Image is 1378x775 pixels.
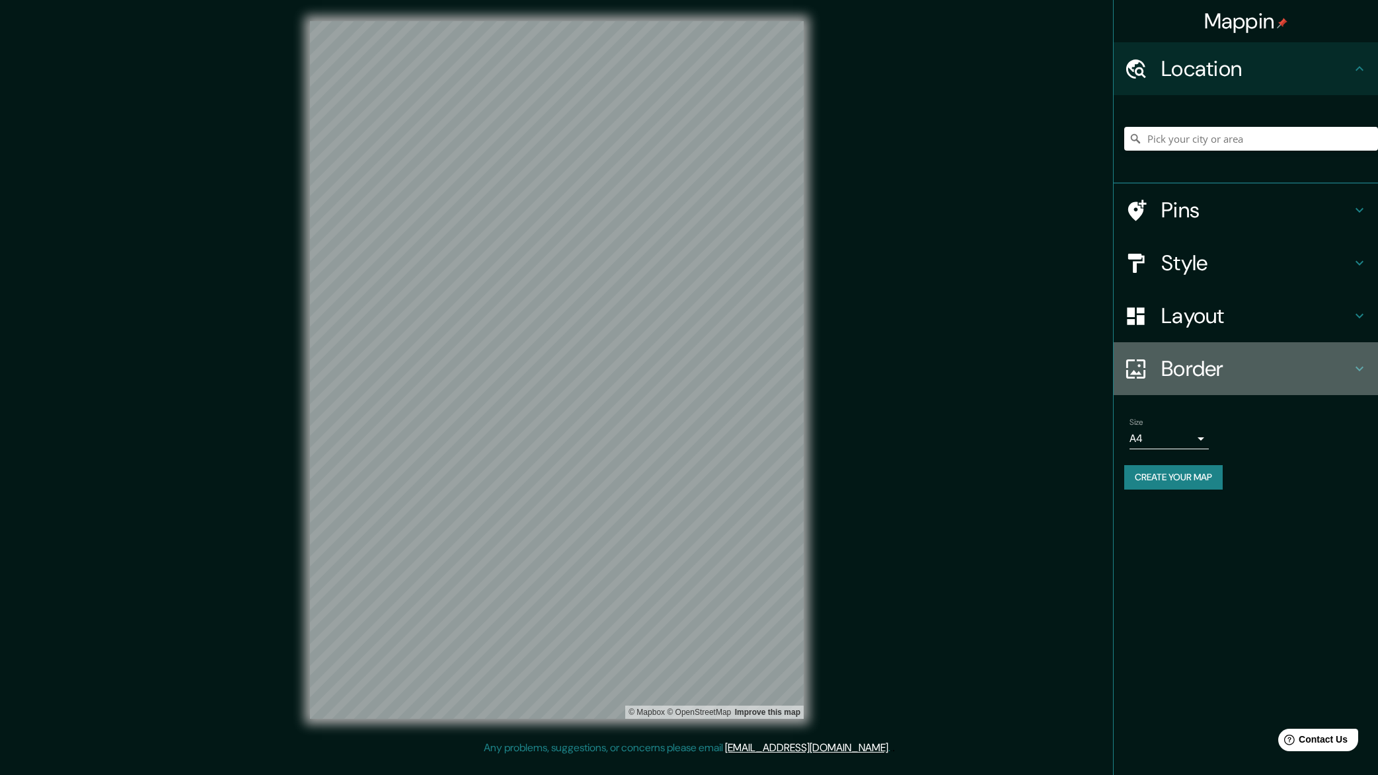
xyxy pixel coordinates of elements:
[1129,428,1209,449] div: A4
[1161,55,1352,82] h4: Location
[1114,237,1378,289] div: Style
[667,708,731,717] a: OpenStreetMap
[1277,18,1287,28] img: pin-icon.png
[1114,184,1378,237] div: Pins
[1260,723,1363,760] iframe: Help widget launcher
[1114,289,1378,342] div: Layout
[629,708,665,717] a: Mapbox
[1114,42,1378,95] div: Location
[1124,465,1223,490] button: Create your map
[310,21,804,719] canvas: Map
[1161,197,1352,223] h4: Pins
[1204,8,1288,34] h4: Mappin
[1161,355,1352,382] h4: Border
[1129,417,1143,428] label: Size
[725,741,888,755] a: [EMAIL_ADDRESS][DOMAIN_NAME]
[1161,303,1352,329] h4: Layout
[1124,127,1378,151] input: Pick your city or area
[892,740,895,756] div: .
[484,740,890,756] p: Any problems, suggestions, or concerns please email .
[1114,342,1378,395] div: Border
[735,708,800,717] a: Map feedback
[890,740,892,756] div: .
[1161,250,1352,276] h4: Style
